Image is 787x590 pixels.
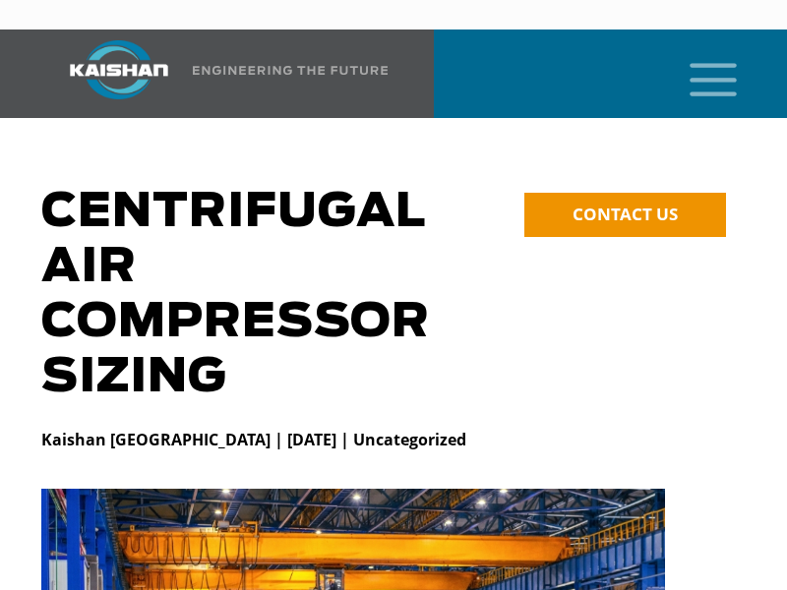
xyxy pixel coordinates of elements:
a: Kaishan USA [45,29,389,118]
strong: Kaishan [GEOGRAPHIC_DATA] | [DATE] | Uncategorized [41,429,466,450]
h1: Centrifugal Air Compressor Sizing [41,185,436,405]
span: CONTACT US [573,203,678,225]
img: Engineering the future [193,66,388,75]
a: CONTACT US [524,193,726,237]
img: kaishan logo [45,40,193,99]
a: mobile menu [682,57,715,90]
